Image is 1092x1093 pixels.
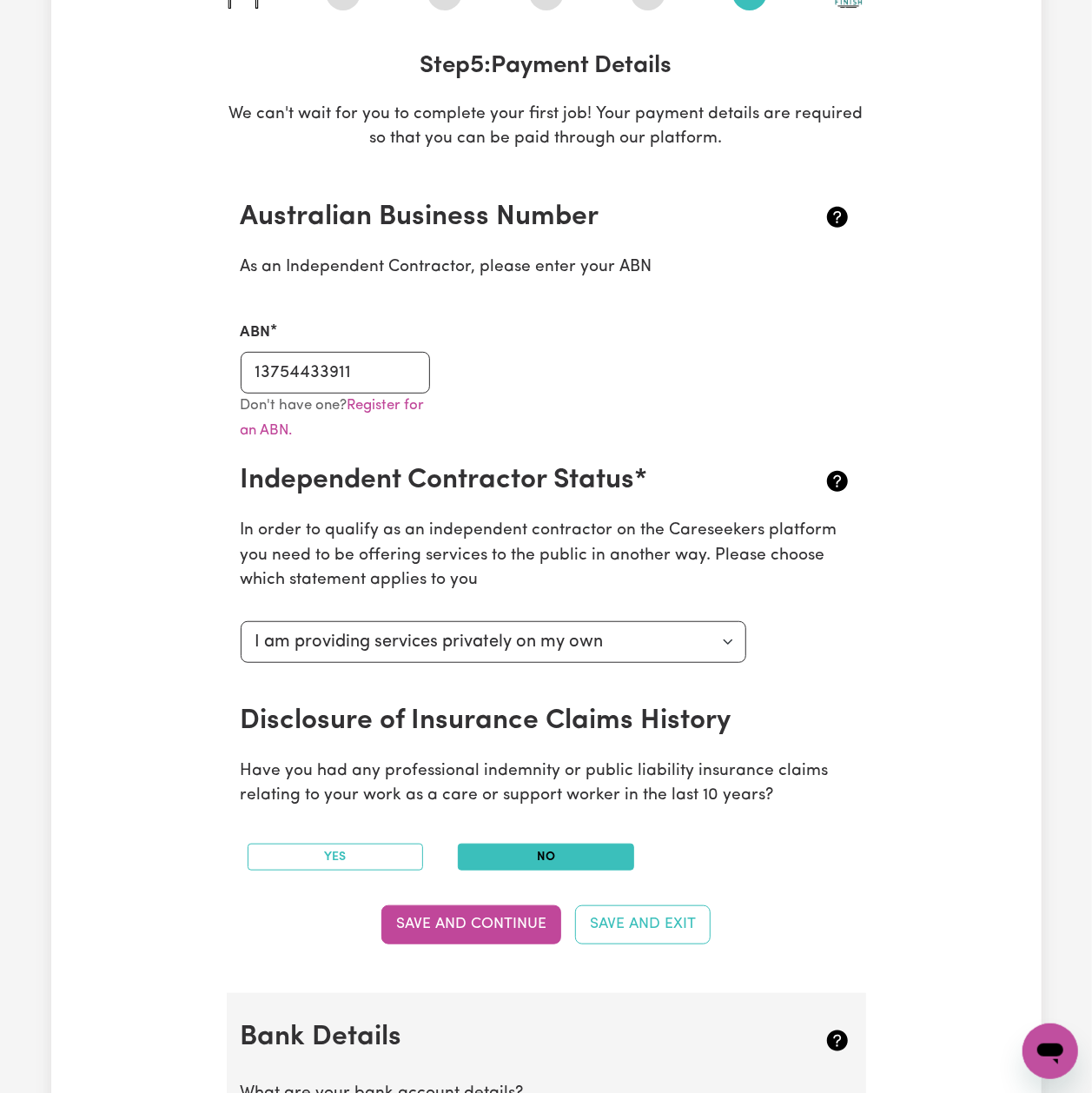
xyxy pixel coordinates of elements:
h2: Independent Contractor Status* [241,464,751,497]
label: ABN [241,321,271,344]
button: Save and Exit [575,905,711,944]
h2: Bank Details [241,1021,751,1054]
small: Don't have one? [241,398,425,438]
h3: Step 5 : Payment Details [227,52,866,82]
button: Save and Continue [381,905,561,944]
p: We can't wait for you to complete your first job! Your payment details are required so that you c... [227,103,866,153]
h2: Australian Business Number [241,201,751,234]
button: No [458,844,634,871]
p: As an Independent Contractor, please enter your ABN [241,255,852,281]
button: Yes [248,844,424,871]
p: In order to qualify as an independent contractor on the Careseekers platform you need to be offer... [241,519,852,593]
h2: Disclosure of Insurance Claims History [241,705,751,738]
input: e.g. 51 824 753 556 [241,352,431,394]
p: Have you had any professional indemnity or public liability insurance claims relating to your wor... [241,759,852,810]
iframe: Button to launch messaging window [1023,1023,1078,1079]
a: Register for an ABN. [241,398,425,438]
